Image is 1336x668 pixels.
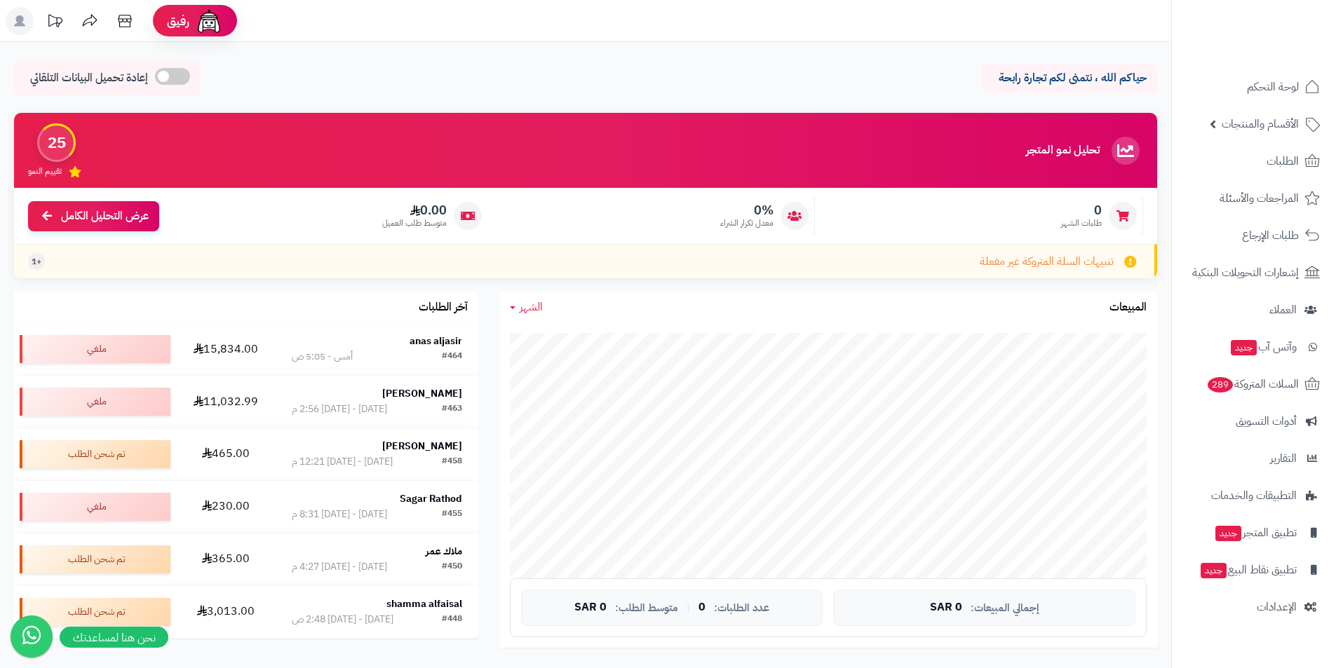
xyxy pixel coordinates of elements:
[176,428,276,480] td: 465.00
[980,254,1114,270] span: تنبيهات السلة المتروكة غير مفعلة
[292,507,387,522] div: [DATE] - [DATE] 8:31 م
[28,201,159,231] a: عرض التحليل الكامل
[442,455,462,469] div: #458
[1241,39,1323,69] img: logo-2.png
[1180,293,1328,327] a: العملاء
[1180,590,1328,624] a: الإعدادات
[386,597,462,611] strong: shamma alfaisal
[382,217,447,229] span: متوسط طلب العميل
[1180,553,1328,587] a: تطبيق نقاط البيعجديد
[1242,226,1299,245] span: طلبات الإرجاع
[176,481,276,533] td: 230.00
[1180,144,1328,178] a: الطلبات
[292,402,387,416] div: [DATE] - [DATE] 2:56 م
[1180,330,1328,364] a: وآتس آبجديد
[176,586,276,638] td: 3,013.00
[176,376,276,428] td: 11,032.99
[20,545,170,573] div: تم شحن الطلب
[292,455,393,469] div: [DATE] - [DATE] 12:21 م
[520,299,543,315] span: الشهر
[1180,256,1328,289] a: إشعارات التحويلات البنكية
[1180,479,1328,512] a: التطبيقات والخدمات
[1180,516,1328,550] a: تطبيق المتجرجديد
[1214,523,1297,543] span: تطبيق المتجر
[1211,486,1297,505] span: التطبيقات والخدمات
[1180,182,1328,215] a: المراجعات والأسئلة
[1199,560,1297,580] span: تطبيق نقاط البيع
[442,507,462,522] div: #455
[32,256,41,268] span: +1
[510,299,543,315] a: الشهر
[992,70,1147,86] p: حياكم الله ، نتمنى لكم تجارة رابحة
[1257,597,1297,617] span: الإعدادات
[699,601,706,614] span: 0
[574,601,607,614] span: 0 SAR
[20,335,170,363] div: ملغي
[195,7,223,35] img: ai-face.png
[426,544,462,559] strong: ملاك عمر
[1270,449,1297,468] span: التقارير
[20,598,170,626] div: تم شحن الطلب
[292,350,353,364] div: أمس - 5:05 ص
[1215,526,1241,541] span: جديد
[20,440,170,468] div: تم شحن الطلب
[971,602,1039,614] span: إجمالي المبيعات:
[442,350,462,364] div: #464
[1180,367,1328,401] a: السلات المتروكة289
[176,533,276,585] td: 365.00
[292,613,393,627] div: [DATE] - [DATE] 2:48 ص
[442,402,462,416] div: #463
[442,613,462,627] div: #448
[1208,377,1233,393] span: 289
[1109,301,1147,314] h3: المبيعات
[1180,442,1328,475] a: التقارير
[167,13,189,29] span: رفيق
[714,602,769,614] span: عدد الطلبات:
[720,217,774,229] span: معدل تكرار الشراء
[382,386,462,401] strong: [PERSON_NAME]
[930,601,962,614] span: 0 SAR
[1192,263,1299,282] span: إشعارات التحويلات البنكية
[292,560,387,574] div: [DATE] - [DATE] 4:27 م
[1180,219,1328,252] a: طلبات الإرجاع
[1026,144,1100,157] h3: تحليل نمو المتجر
[30,70,148,86] span: إعادة تحميل البيانات التلقائي
[61,208,149,224] span: عرض التحليل الكامل
[382,439,462,454] strong: [PERSON_NAME]
[37,7,72,39] a: تحديثات المنصة
[400,491,462,506] strong: Sagar Rathod
[1229,337,1297,357] span: وآتس آب
[1269,300,1297,320] span: العملاء
[28,165,62,177] span: تقييم النمو
[1180,404,1328,438] a: أدوات التسويق
[1222,114,1299,134] span: الأقسام والمنتجات
[1206,374,1299,394] span: السلات المتروكة
[419,301,468,314] h3: آخر الطلبات
[1220,189,1299,208] span: المراجعات والأسئلة
[1061,217,1102,229] span: طلبات الشهر
[1201,563,1227,578] span: جديد
[1236,411,1297,431] span: أدوات التسويق
[176,323,276,375] td: 15,834.00
[20,493,170,521] div: ملغي
[1247,77,1299,97] span: لوحة التحكم
[20,388,170,416] div: ملغي
[687,602,690,613] span: |
[1267,151,1299,171] span: الطلبات
[1061,203,1102,218] span: 0
[1231,340,1257,355] span: جديد
[410,334,462,348] strong: anas aljasir
[615,602,678,614] span: متوسط الطلب:
[1180,70,1328,104] a: لوحة التحكم
[382,203,447,218] span: 0.00
[720,203,774,218] span: 0%
[442,560,462,574] div: #450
